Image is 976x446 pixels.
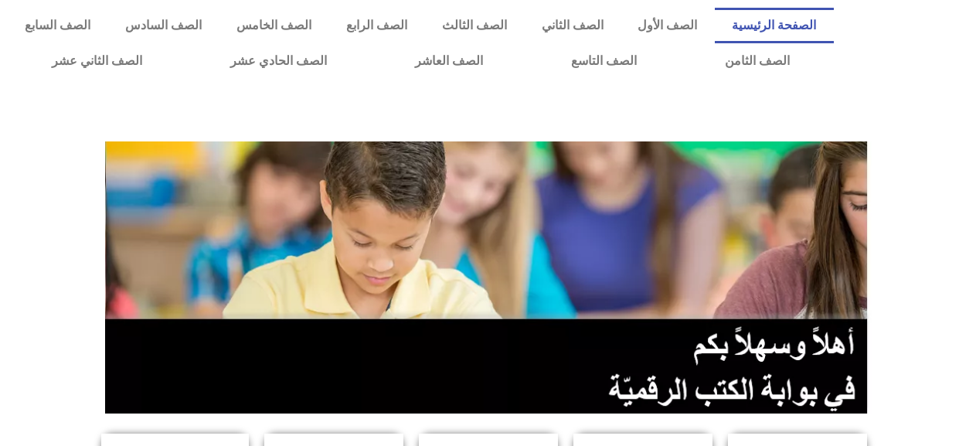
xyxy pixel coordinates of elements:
[219,8,329,43] a: الصف الخامس
[8,8,108,43] a: الصف السابع
[371,43,527,79] a: الصف العاشر
[715,8,834,43] a: الصفحة الرئيسية
[329,8,425,43] a: الصف الرابع
[681,43,834,79] a: الصف الثامن
[524,8,621,43] a: الصف الثاني
[108,8,219,43] a: الصف السادس
[8,43,186,79] a: الصف الثاني عشر
[527,43,681,79] a: الصف التاسع
[621,8,715,43] a: الصف الأول
[186,43,371,79] a: الصف الحادي عشر
[424,8,524,43] a: الصف الثالث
